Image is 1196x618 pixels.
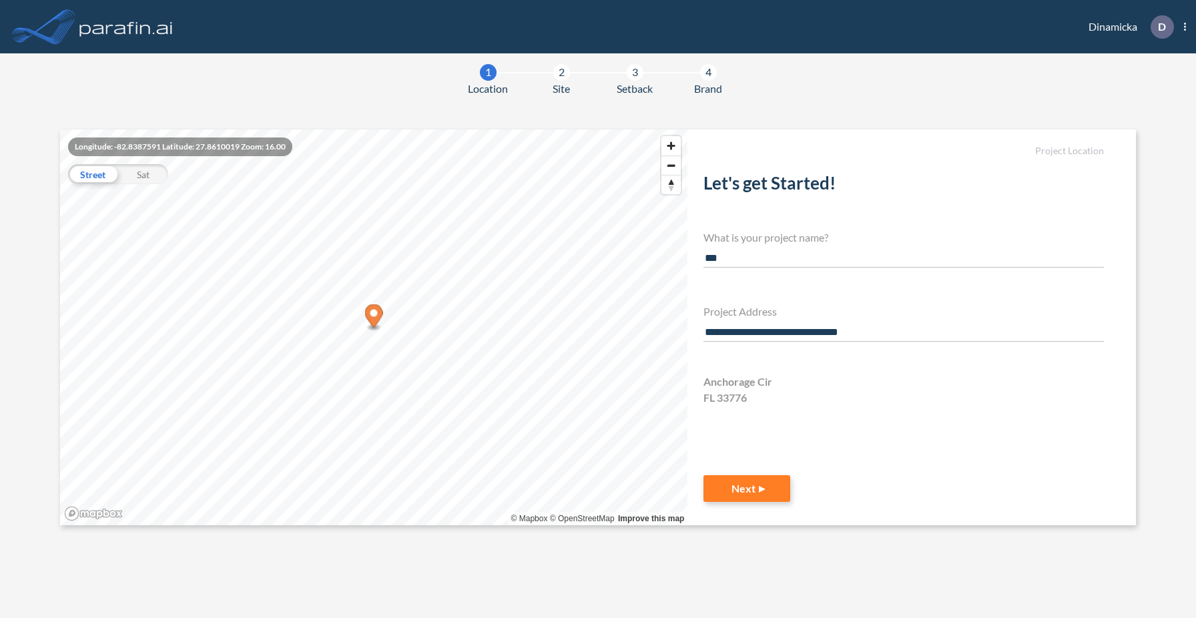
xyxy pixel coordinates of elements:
h5: Project Location [703,145,1104,157]
div: 4 [700,64,717,81]
span: FL 33776 [703,390,747,406]
p: D [1158,21,1166,33]
a: Mapbox homepage [64,506,123,521]
div: 2 [553,64,570,81]
span: Location [468,81,508,97]
div: 3 [627,64,643,81]
div: 1 [480,64,497,81]
button: Next [703,475,790,502]
h4: Project Address [703,305,1104,318]
button: Zoom in [661,136,681,156]
div: Dinamicka [1069,15,1186,39]
a: Improve this map [618,514,684,523]
canvas: Map [60,129,688,525]
h4: What is your project name? [703,231,1104,244]
div: Sat [118,164,168,184]
span: Site [553,81,570,97]
div: Longitude: -82.8387591 Latitude: 27.8610019 Zoom: 16.00 [68,137,292,156]
button: Reset bearing to north [661,175,681,194]
h2: Let's get Started! [703,173,1104,199]
a: OpenStreetMap [550,514,615,523]
span: Anchorage Cir [703,374,772,390]
span: Reset bearing to north [661,176,681,194]
a: Mapbox [511,514,548,523]
span: Brand [694,81,722,97]
div: Street [68,164,118,184]
div: Map marker [364,304,382,332]
span: Setback [617,81,653,97]
button: Zoom out [661,156,681,175]
img: logo [77,13,176,40]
